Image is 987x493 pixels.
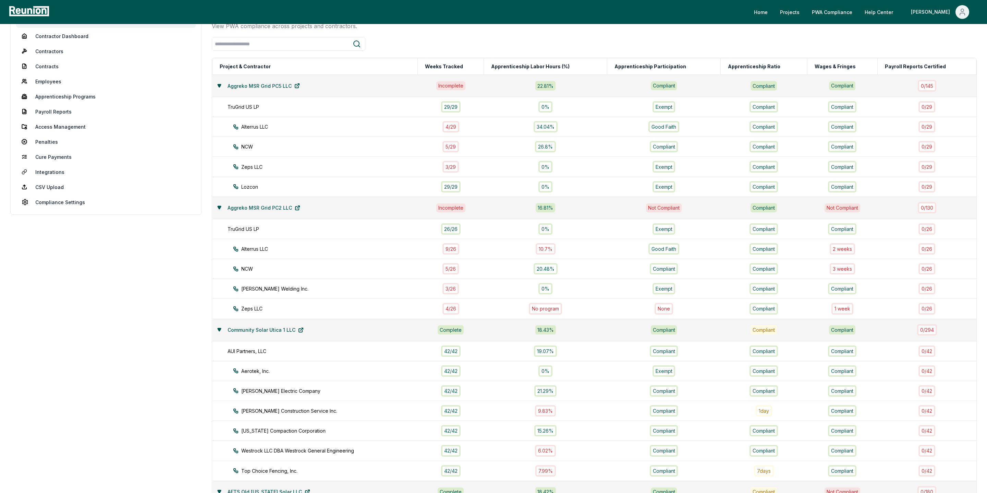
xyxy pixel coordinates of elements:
div: 1 day [756,405,772,416]
div: Compliant [828,121,856,132]
div: 3 / 29 [442,161,459,172]
div: Compliant [750,263,778,274]
div: Exempt [653,365,675,377]
div: 0 / 42 [918,465,935,477]
div: 15.26% [534,425,557,436]
div: 9.83% [535,405,556,416]
div: 0 / 42 [918,425,935,436]
div: [PERSON_NAME] [911,5,953,19]
div: Compliant [828,445,856,456]
div: Alterrus LLC [233,245,430,253]
div: 5 / 26 [442,263,459,274]
div: Compliant [750,345,778,357]
div: Not Compliant [646,203,682,212]
div: [US_STATE] Compaction Corporation [233,427,430,434]
div: 20.48% [534,263,558,274]
div: Compliant [650,425,678,436]
div: Good Faith [648,121,679,132]
div: 1 week [831,303,853,314]
div: Compliant [828,365,856,377]
div: Exempt [653,161,675,172]
div: 0 / 26 [918,263,935,274]
div: 0 / 26 [918,223,935,235]
div: 5 / 29 [442,141,459,152]
a: Apprenticeship Programs [16,90,196,103]
div: 6.02% [535,445,556,456]
a: Projects [775,5,805,19]
div: 42 / 42 [441,445,461,456]
div: 22.81 % [535,81,556,90]
div: 0% [538,223,552,235]
div: 16.81 % [536,203,555,212]
a: Aggreko MSR Grid PC5 LLC [222,79,305,93]
a: PWA Compliance [806,5,858,19]
div: 0 / 29 [918,181,935,192]
a: Help Center [859,5,899,19]
a: Payroll Reports [16,105,196,118]
div: Compliant [650,141,678,152]
div: 2 week s [830,243,855,255]
div: TruGrid US LP [228,103,425,110]
div: Compliant [650,263,678,274]
div: Compliant [751,203,777,212]
a: CSV Upload [16,180,196,194]
div: Compliant [828,101,856,113]
div: 4 / 29 [442,121,459,132]
div: Compliant [750,445,778,456]
div: Compliant [750,161,778,172]
div: Aerotek, Inc. [233,367,430,375]
div: 0 / 26 [918,243,935,255]
div: Compliant [750,385,778,397]
div: 0 / 130 [918,202,936,213]
div: 34.04% [534,121,558,132]
div: None [655,303,673,314]
div: 0 / 29 [918,161,935,172]
div: Zeps LLC [233,305,430,312]
div: 21.29% [534,385,557,397]
button: [PERSON_NAME] [905,5,975,19]
div: 0 / 26 [918,283,935,294]
div: Compliant [751,325,777,334]
div: Complete [438,325,464,334]
div: Compliant [651,81,677,90]
a: Access Management [16,120,196,133]
div: 0 / 42 [918,365,935,377]
div: 19.07% [534,345,557,357]
div: Compliant [650,405,678,416]
div: 9 / 26 [442,243,459,255]
div: 0% [538,181,552,192]
div: Compliant [828,425,856,436]
div: Compliant [828,223,856,235]
div: 7.99% [535,465,556,477]
div: 18.43 % [535,325,556,334]
div: Top Choice Fencing, Inc. [233,467,430,474]
div: 0 / 29 [918,141,935,152]
div: 0 / 145 [918,80,936,91]
div: Compliant [828,345,856,357]
div: 3 / 26 [442,283,459,294]
div: 42 / 42 [441,425,461,436]
button: Weeks Tracked [424,60,464,73]
div: Compliant [750,101,778,113]
div: Incomplete [436,81,465,90]
div: Westrock LLC DBA Westrock General Engineering [233,447,430,454]
a: Contracts [16,59,196,73]
div: 0% [538,283,552,294]
div: 3 week s [830,263,855,274]
div: Compliant [650,345,678,357]
div: 0 / 42 [918,405,935,416]
div: 42 / 42 [441,405,461,416]
a: Community Solar Utica 1 LLC [222,323,309,337]
div: Compliant [750,303,778,314]
a: Home [748,5,773,19]
div: Exempt [653,223,675,235]
div: [PERSON_NAME] Welding Inc. [233,285,430,292]
div: TruGrid US LP [228,225,425,233]
a: Penalties [16,135,196,149]
button: Project & Contractor [218,60,272,73]
div: 4 / 26 [442,303,459,314]
div: 7 day s [754,465,774,477]
div: AUI Partners, LLC [228,348,425,355]
div: Incomplete [436,203,465,212]
button: Apprenticeship Participation [613,60,687,73]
